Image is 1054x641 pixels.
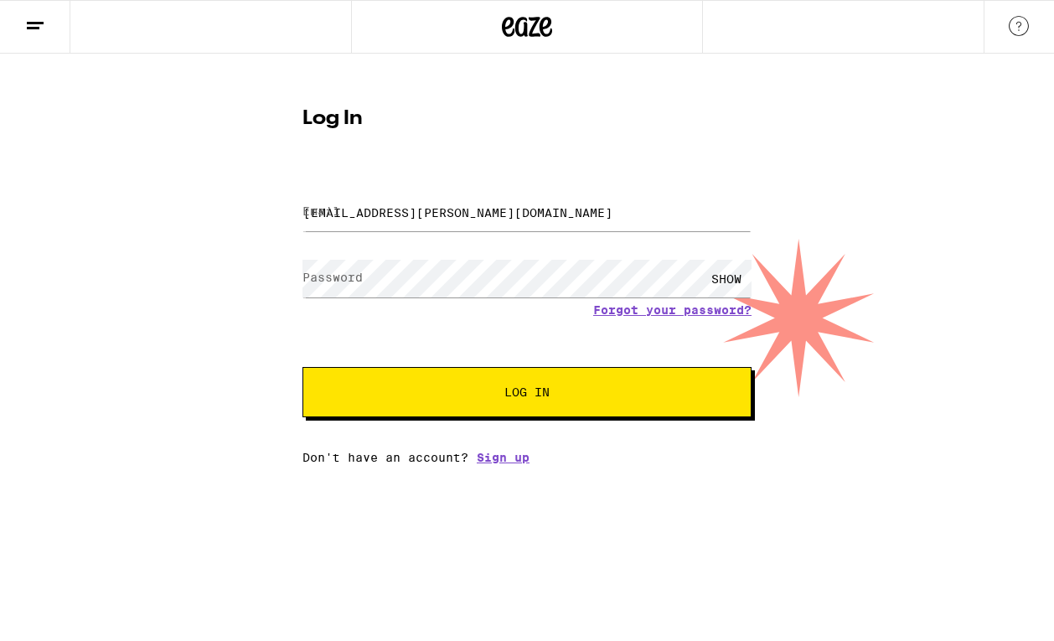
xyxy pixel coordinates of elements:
[504,386,550,398] span: Log In
[302,367,752,417] button: Log In
[302,204,340,218] label: Email
[477,451,530,464] a: Sign up
[302,271,363,284] label: Password
[302,109,752,129] h1: Log In
[302,451,752,464] div: Don't have an account?
[701,260,752,297] div: SHOW
[593,303,752,317] a: Forgot your password?
[302,194,752,231] input: Email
